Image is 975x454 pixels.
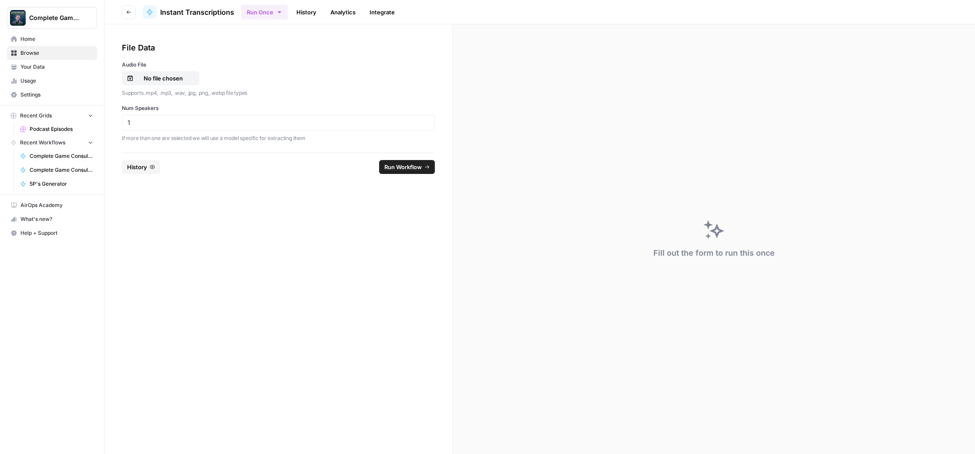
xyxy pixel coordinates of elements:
span: Your Data [20,63,93,71]
button: Recent Grids [7,109,97,122]
a: AirOps Academy [7,198,97,212]
a: Home [7,32,97,46]
a: Instant Transcriptions [143,5,234,19]
button: History [122,160,160,174]
div: File Data [122,42,435,54]
button: Help + Support [7,226,97,240]
span: Complete Game Consulting - Research Anyone [30,166,93,174]
span: Run Workflow [384,163,422,171]
button: Workspace: Complete Game Consulting [7,7,97,29]
a: Complete Game Consulting - Research Anyone [16,163,97,177]
button: Recent Workflows [7,136,97,149]
span: Recent Workflows [20,139,65,147]
a: Your Data [7,60,97,74]
span: Settings [20,91,93,99]
span: Help + Support [20,229,93,237]
p: If more than one are selected we will use a model specific for extracting them [122,134,435,143]
span: AirOps Academy [20,201,93,209]
img: Complete Game Consulting Logo [10,10,26,26]
button: Run Once [241,5,288,20]
a: Podcast Episodes [16,122,97,136]
button: Run Workflow [379,160,435,174]
label: Audio File [122,61,435,69]
button: No file chosen [122,71,199,85]
span: Home [20,35,93,43]
p: Supports .mp4, .mp3, .wav, .jpg, .png, .webp file types [122,89,435,97]
div: What's new? [7,213,97,226]
a: Settings [7,88,97,102]
span: History [127,163,147,171]
p: No file chosen [135,74,191,83]
span: Recent Grids [20,112,52,120]
label: Num Speakers [122,104,435,112]
a: History [291,5,322,19]
a: Complete Game Consulting - Instant Transcriptions [16,149,97,163]
a: 5P's Generator [16,177,97,191]
span: Usage [20,77,93,85]
span: Browse [20,49,93,57]
button: What's new? [7,212,97,226]
span: Podcast Episodes [30,125,93,133]
span: Complete Game Consulting [29,13,82,22]
a: Usage [7,74,97,88]
a: Integrate [364,5,400,19]
input: 1 [128,119,429,127]
span: Instant Transcriptions [160,7,234,17]
div: Fill out the form to run this once [653,247,775,259]
a: Browse [7,46,97,60]
a: Analytics [325,5,361,19]
span: 5P's Generator [30,180,93,188]
span: Complete Game Consulting - Instant Transcriptions [30,152,93,160]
